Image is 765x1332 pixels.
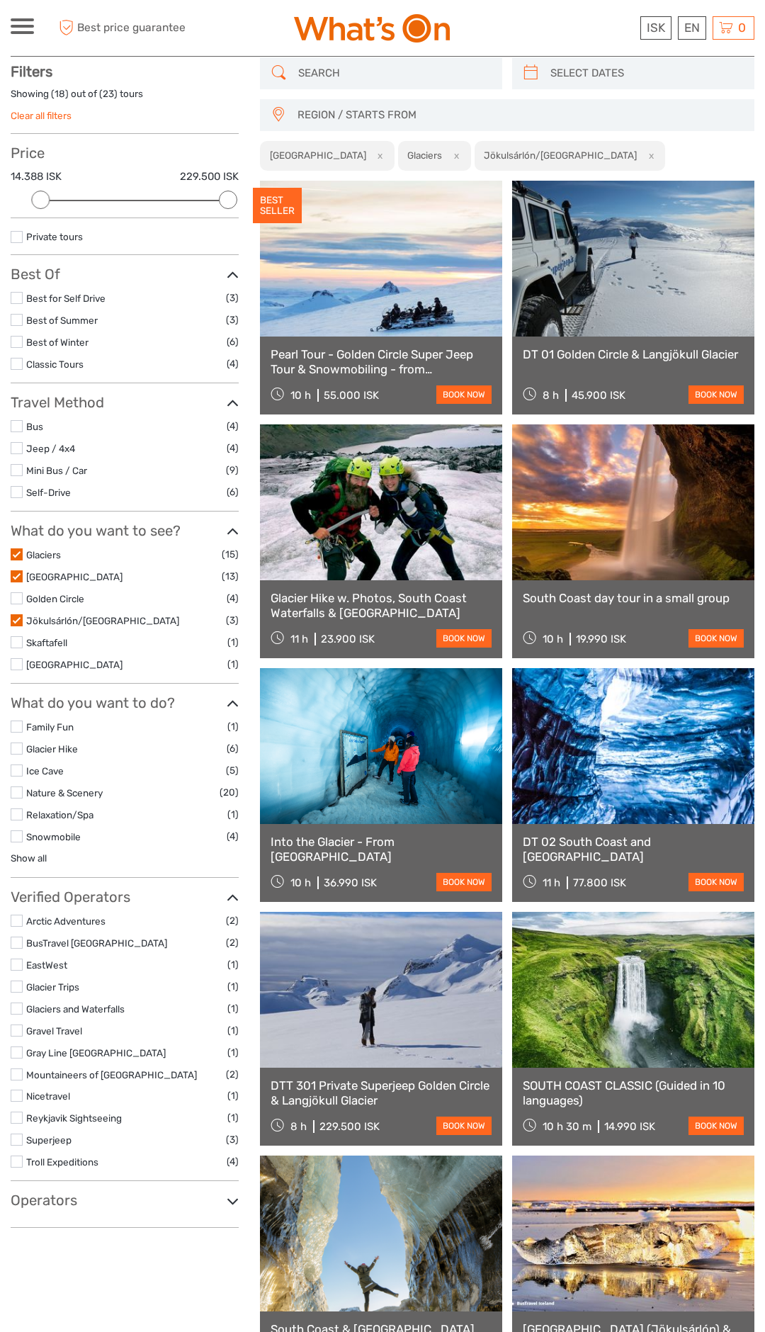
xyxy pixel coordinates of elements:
span: 11 h [543,876,560,889]
div: 55.000 ISK [324,389,379,402]
label: 23 [103,87,114,101]
label: 229.500 ISK [180,169,239,184]
a: Jeep / 4x4 [26,443,75,454]
a: Classic Tours [26,359,84,370]
span: 8 h [290,1120,307,1133]
a: Best of Winter [26,337,89,348]
a: Self-Drive [26,487,71,498]
span: (1) [227,978,239,995]
input: SELECT DATES [545,61,747,86]
a: Golden Circle [26,593,84,604]
a: Best for Self Drive [26,293,106,304]
span: (1) [227,1088,239,1104]
a: Mountaineers of [GEOGRAPHIC_DATA] [26,1069,197,1080]
span: (6) [227,334,239,350]
span: (13) [222,568,239,585]
a: book now [688,1117,744,1135]
span: (4) [227,828,239,845]
h2: [GEOGRAPHIC_DATA] [270,149,366,161]
span: (2) [226,1066,239,1083]
a: Superjeep [26,1134,72,1146]
div: 45.900 ISK [572,389,625,402]
a: EastWest [26,959,67,971]
a: Pearl Tour - Golden Circle Super Jeep Tour & Snowmobiling - from [GEOGRAPHIC_DATA] [271,347,492,376]
span: (3) [226,312,239,328]
div: 36.990 ISK [324,876,377,889]
a: Glaciers and Waterfalls [26,1003,125,1015]
span: REGION / STARTS FROM [291,103,747,127]
span: 0 [736,21,748,35]
a: Clear all filters [11,110,72,121]
button: x [368,148,387,163]
span: ISK [647,21,665,35]
a: Troll Expeditions [26,1156,98,1168]
h3: Travel Method [11,394,239,411]
a: Gray Line [GEOGRAPHIC_DATA] [26,1047,166,1059]
strong: Filters [11,63,52,80]
a: Bus [26,421,43,432]
span: (1) [227,1110,239,1126]
span: 10 h 30 m [543,1120,591,1133]
a: DT 02 South Coast and [GEOGRAPHIC_DATA] [523,835,744,864]
a: DT 01 Golden Circle & Langjökull Glacier [523,347,744,361]
span: (2) [226,913,239,929]
a: Private tours [26,231,83,242]
h2: Glaciers [407,149,442,161]
span: Best price guarantee [55,16,197,40]
span: 8 h [543,389,559,402]
a: book now [688,629,744,648]
span: (6) [227,740,239,757]
a: Relaxation/Spa [26,809,93,820]
span: (1) [227,1044,239,1061]
button: x [639,148,658,163]
span: (4) [227,590,239,606]
span: (3) [226,290,239,306]
a: [GEOGRAPHIC_DATA] [26,571,123,582]
h3: Verified Operators [11,888,239,905]
span: (1) [227,1000,239,1017]
h3: What do you want to see? [11,522,239,539]
a: Into the Glacier - From [GEOGRAPHIC_DATA] [271,835,492,864]
span: (1) [227,634,239,650]
a: Arctic Adventures [26,915,106,927]
span: (1) [227,656,239,672]
a: BusTravel [GEOGRAPHIC_DATA] [26,937,167,949]
a: DTT 301 Private Superjeep Golden Circle & Langjökull Glacier [271,1078,492,1107]
img: What's On [294,14,450,43]
a: Glacier Hike w. Photos, South Coast Waterfalls & [GEOGRAPHIC_DATA] [271,591,492,620]
a: book now [436,629,492,648]
div: Showing ( ) out of ( ) tours [11,87,239,109]
h2: Jökulsárlón/[GEOGRAPHIC_DATA] [484,149,637,161]
span: (1) [227,718,239,735]
span: 10 h [290,876,311,889]
a: [GEOGRAPHIC_DATA] [26,659,123,670]
label: 14.388 ISK [11,169,62,184]
a: Ice Cave [26,765,64,777]
h3: Operators [11,1192,239,1209]
a: Nature & Scenery [26,787,103,798]
span: 11 h [290,633,308,645]
span: 10 h [290,389,311,402]
span: (1) [227,806,239,823]
a: book now [436,873,492,891]
div: BEST SELLER [253,188,302,223]
button: x [444,148,463,163]
span: (6) [227,484,239,500]
span: (4) [227,356,239,372]
a: Reykjavik Sightseeing [26,1112,122,1124]
span: 10 h [543,633,563,645]
div: 14.990 ISK [604,1120,655,1133]
span: (4) [227,418,239,434]
div: EN [678,16,706,40]
a: Gravel Travel [26,1025,82,1037]
a: Nicetravel [26,1090,70,1102]
span: (20) [220,784,239,801]
a: book now [688,873,744,891]
h3: What do you want to do? [11,694,239,711]
a: Mini Bus / Car [26,465,87,476]
span: (15) [222,546,239,563]
input: SEARCH [293,61,495,86]
a: South Coast day tour in a small group [523,591,744,605]
a: Glacier Hike [26,743,78,755]
span: (4) [227,1153,239,1170]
